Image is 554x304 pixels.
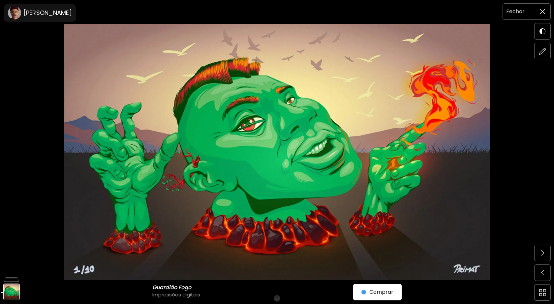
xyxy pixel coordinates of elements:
span: Comprar [361,288,393,296]
h4: Impressões digitais [152,291,353,298]
h6: Fechar [506,7,525,16]
h6: Guardião Fogo [152,284,193,291]
button: Comprar [353,284,402,300]
h6: [PERSON_NAME] [24,9,72,17]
